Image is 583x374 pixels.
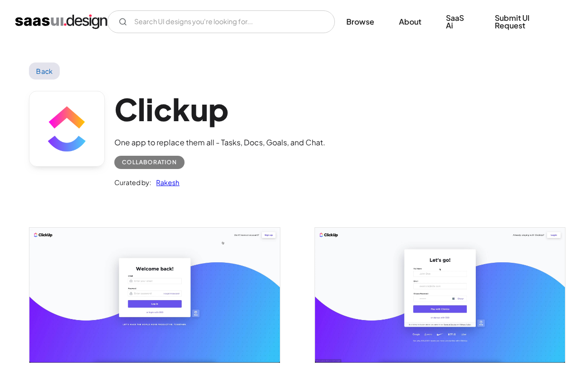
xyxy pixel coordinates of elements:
a: Back [29,62,60,80]
a: Submit UI Request [483,8,568,36]
a: home [15,14,107,29]
a: SaaS Ai [435,8,482,36]
a: Browse [335,11,386,32]
input: Search UI designs you're looking for... [107,10,335,33]
a: open lightbox [29,228,279,363]
a: open lightbox [315,228,565,363]
h1: Clickup [114,91,325,127]
img: 60436226e717603c391a42bc_Clickup%20Login.jpg [29,228,279,363]
form: Email Form [107,10,335,33]
div: Curated by: [114,177,151,188]
a: About [388,11,433,32]
div: One app to replace them all - Tasks, Docs, Goals, and Chat. [114,137,325,148]
img: 60436225eb50aa49d2530e90_Clickup%20Signup.jpg [315,228,565,363]
a: Rakesh [151,177,179,188]
div: Collaboration [122,157,177,168]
